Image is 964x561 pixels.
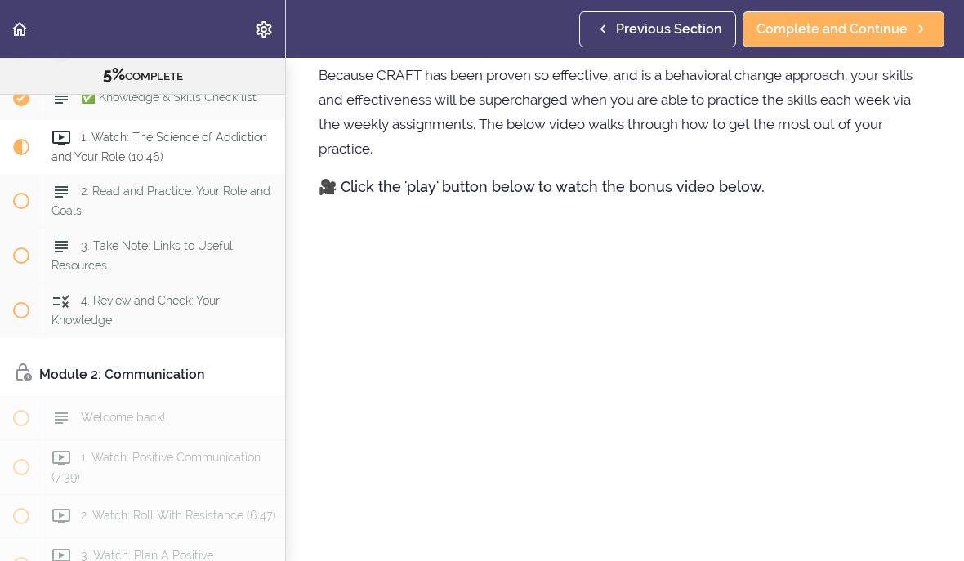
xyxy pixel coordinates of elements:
svg: Settings Menu [254,20,274,39]
span: 1. Watch: The Science of Addiction and Your Role (10:46) [51,131,267,163]
span: 2. Read and Practice: Your Role and Goals [51,185,270,216]
span: Welcome back! [81,411,165,424]
svg: Back to course curriculum [10,20,29,39]
span: 1. Watch: Positive Communication (7:39) [51,451,261,483]
span: ✅ Knowledge & Skills Check list [81,91,257,104]
a: Previous Section [579,11,736,47]
span: 3. Take Note: Links to Useful Resources [51,239,233,271]
span: Complete and Continue [756,20,908,39]
p: Because CRAFT has been proven so effective, and is a behavioral change approach, your skills and ... [319,63,931,161]
h4: 🎥 Click the 'play' button below to watch the bonus video below. [319,179,931,195]
span: 2. Watch: Roll With Resistance (6:47) [81,509,276,522]
div: COMPLETE [20,65,265,86]
a: Complete and Continue [743,11,944,47]
span: Previous Section [616,20,722,39]
span: 5% [103,65,125,84]
span: 4. Review and Check: Your Knowledge [51,294,220,326]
